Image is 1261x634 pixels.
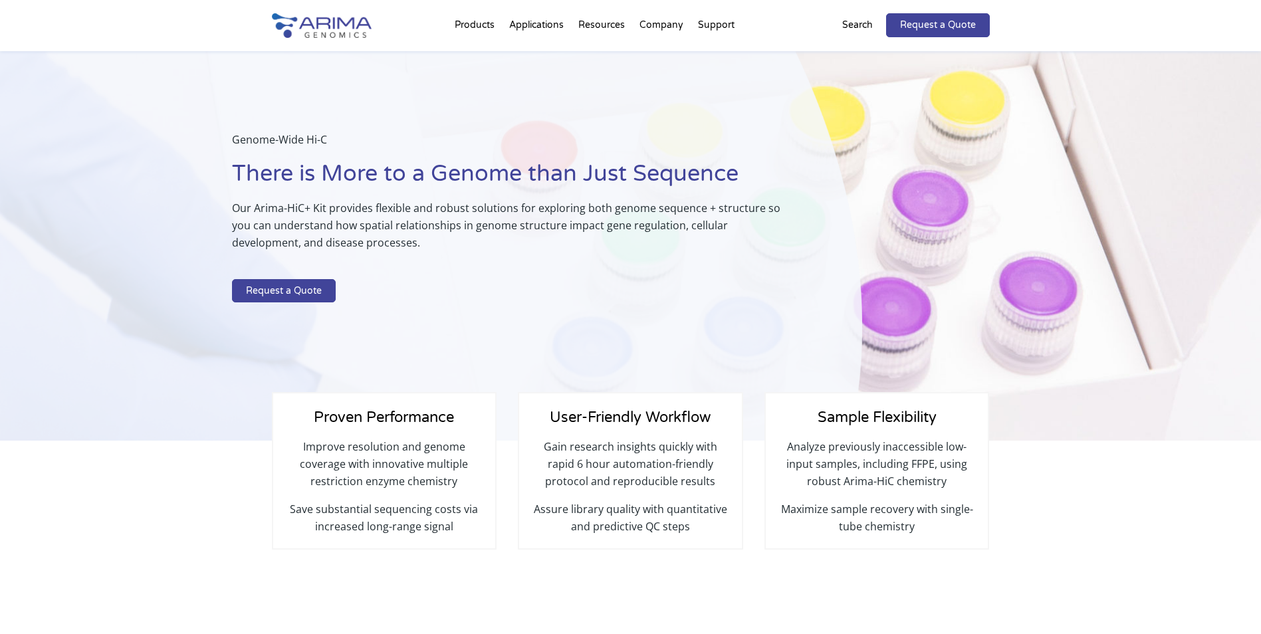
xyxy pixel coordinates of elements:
[272,13,372,38] img: Arima-Genomics-logo
[232,199,796,262] p: Our Arima-HiC+ Kit provides flexible and robust solutions for exploring both genome sequence + st...
[550,409,711,426] span: User-Friendly Workflow
[287,500,482,535] p: Save substantial sequencing costs via increased long-range signal
[886,13,990,37] a: Request a Quote
[287,438,482,500] p: Improve resolution and genome coverage with innovative multiple restriction enzyme chemistry
[532,438,728,500] p: Gain research insights quickly with rapid 6 hour automation-friendly protocol and reproducible re...
[232,131,796,159] p: Genome-Wide Hi-C
[818,409,937,426] span: Sample Flexibility
[314,409,454,426] span: Proven Performance
[779,500,974,535] p: Maximize sample recovery with single-tube chemistry
[232,159,796,199] h1: There is More to a Genome than Just Sequence
[842,17,873,34] p: Search
[232,279,336,303] a: Request a Quote
[532,500,728,535] p: Assure library quality with quantitative and predictive QC steps
[779,438,974,500] p: Analyze previously inaccessible low-input samples, including FFPE, using robust Arima-HiC chemistry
